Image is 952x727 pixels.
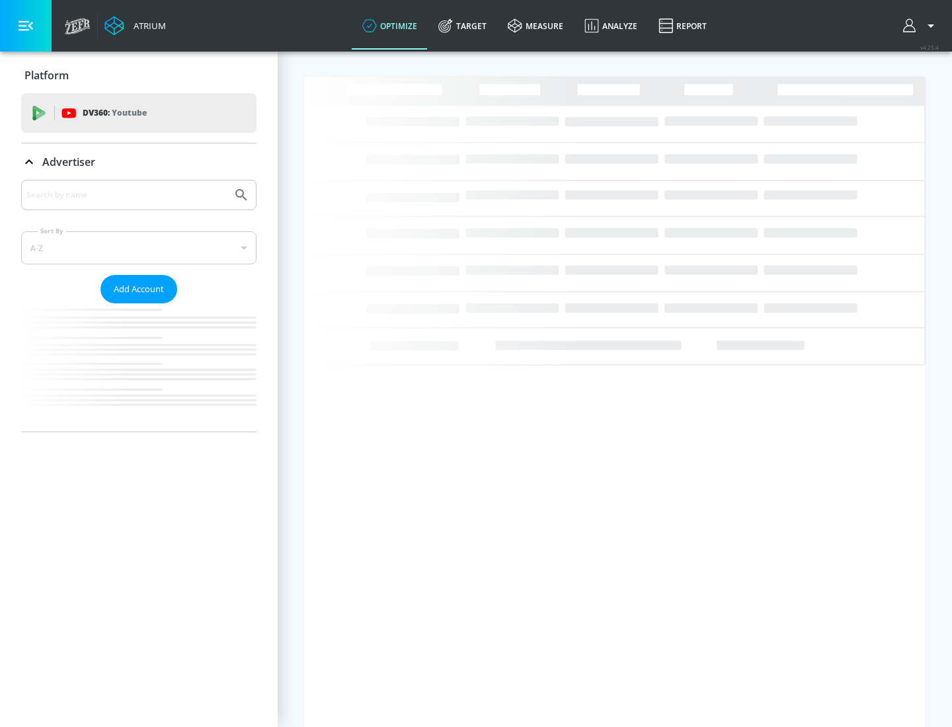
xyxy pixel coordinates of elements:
[21,57,257,94] div: Platform
[38,227,66,235] label: Sort By
[920,44,939,51] span: v 4.25.4
[352,2,428,50] a: optimize
[42,155,95,169] p: Advertiser
[24,68,69,83] p: Platform
[21,231,257,264] div: A-Z
[428,2,497,50] a: Target
[26,186,227,204] input: Search by name
[648,2,717,50] a: Report
[128,20,166,32] div: Atrium
[104,16,166,36] a: Atrium
[21,180,257,432] div: Advertiser
[574,2,648,50] a: Analyze
[21,143,257,180] div: Advertiser
[497,2,574,50] a: measure
[114,282,164,297] span: Add Account
[112,106,147,120] p: Youtube
[21,93,257,133] div: DV360: Youtube
[100,275,177,303] button: Add Account
[83,106,147,120] p: DV360:
[21,303,257,432] nav: list of Advertiser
